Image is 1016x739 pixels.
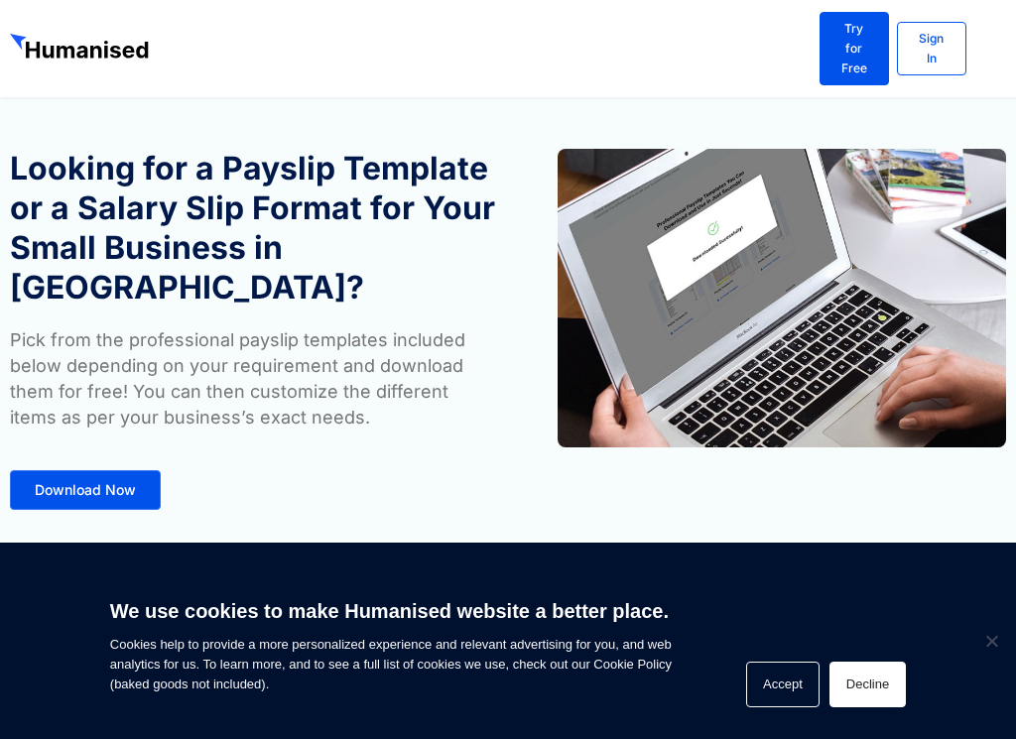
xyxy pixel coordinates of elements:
button: Accept [746,662,820,707]
img: GetHumanised Logo [10,34,153,63]
button: Decline [829,662,906,707]
a: Download Now [10,470,161,510]
span: Cookies help to provide a more personalized experience and relevant advertising for you, and web ... [110,587,672,694]
span: Download Now [35,483,136,497]
span: Decline [981,631,1001,651]
h6: We use cookies to make Humanised website a better place. [110,597,672,625]
h1: Looking for a Payslip Template or a Salary Slip Format for Your Small Business in [GEOGRAPHIC_DATA]? [10,149,498,308]
a: Sign In [897,22,966,75]
a: Try for Free [820,12,889,85]
p: Pick from the professional payslip templates included below depending on your requirement and dow... [10,327,498,431]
